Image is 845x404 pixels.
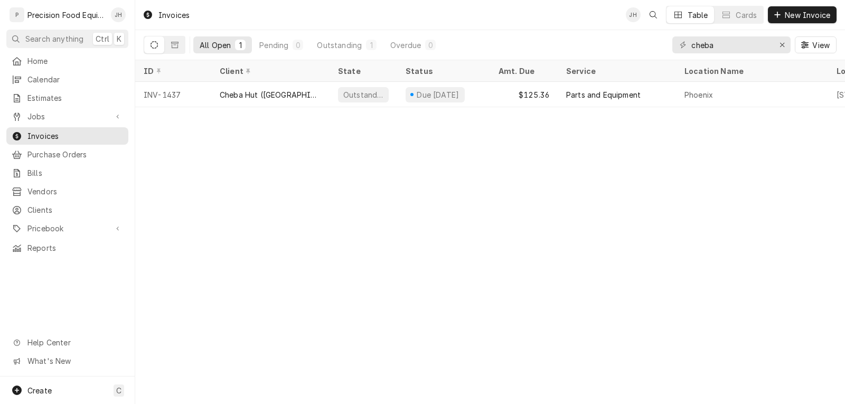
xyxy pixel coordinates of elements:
span: Estimates [27,92,123,104]
span: Jobs [27,111,107,122]
span: New Invoice [783,10,832,21]
span: Home [27,55,123,67]
span: Vendors [27,186,123,197]
span: Pricebook [27,223,107,234]
div: JH [111,7,126,22]
div: P [10,7,24,22]
a: Go to Help Center [6,334,128,351]
div: Phoenix [684,89,713,100]
div: $125.36 [490,82,558,107]
div: 1 [237,40,243,51]
div: Outstanding [342,89,384,100]
button: View [795,36,837,53]
div: INV-1437 [135,82,211,107]
div: Precision Food Equipment LLC [27,10,105,21]
div: Jason Hertel's Avatar [626,7,641,22]
div: Jason Hertel's Avatar [111,7,126,22]
a: Reports [6,239,128,257]
div: Due [DATE] [416,89,461,100]
div: ID [144,65,201,77]
span: Purchase Orders [27,149,123,160]
a: Home [6,52,128,70]
div: 1 [368,40,374,51]
div: Status [406,65,480,77]
span: Bills [27,167,123,178]
a: Vendors [6,183,128,200]
span: Clients [27,204,123,215]
button: New Invoice [768,6,837,23]
a: Go to What's New [6,352,128,370]
span: C [116,385,121,396]
span: Create [27,386,52,395]
button: Erase input [774,36,791,53]
div: Cards [736,10,757,21]
button: Search anythingCtrlK [6,30,128,48]
span: Search anything [25,33,83,44]
span: Ctrl [96,33,109,44]
a: Invoices [6,127,128,145]
span: Invoices [27,130,123,142]
div: JH [626,7,641,22]
span: View [810,40,832,51]
div: All Open [200,40,231,51]
span: K [117,33,121,44]
a: Go to Jobs [6,108,128,125]
a: Clients [6,201,128,219]
a: Go to Pricebook [6,220,128,237]
div: Cheba Hut ([GEOGRAPHIC_DATA]) [220,89,321,100]
div: Location Name [684,65,818,77]
span: Reports [27,242,123,253]
button: Open search [645,6,662,23]
span: Help Center [27,337,122,348]
a: Calendar [6,71,128,88]
input: Keyword search [691,36,771,53]
span: What's New [27,355,122,367]
div: Service [566,65,665,77]
div: Overdue [390,40,421,51]
div: 0 [295,40,301,51]
a: Purchase Orders [6,146,128,163]
div: Outstanding [317,40,362,51]
div: 0 [427,40,434,51]
span: Calendar [27,74,123,85]
div: Parts and Equipment [566,89,641,100]
div: Client [220,65,319,77]
div: Pending [259,40,288,51]
a: Estimates [6,89,128,107]
div: Table [688,10,708,21]
div: Amt. Due [499,65,547,77]
a: Bills [6,164,128,182]
div: State [338,65,389,77]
